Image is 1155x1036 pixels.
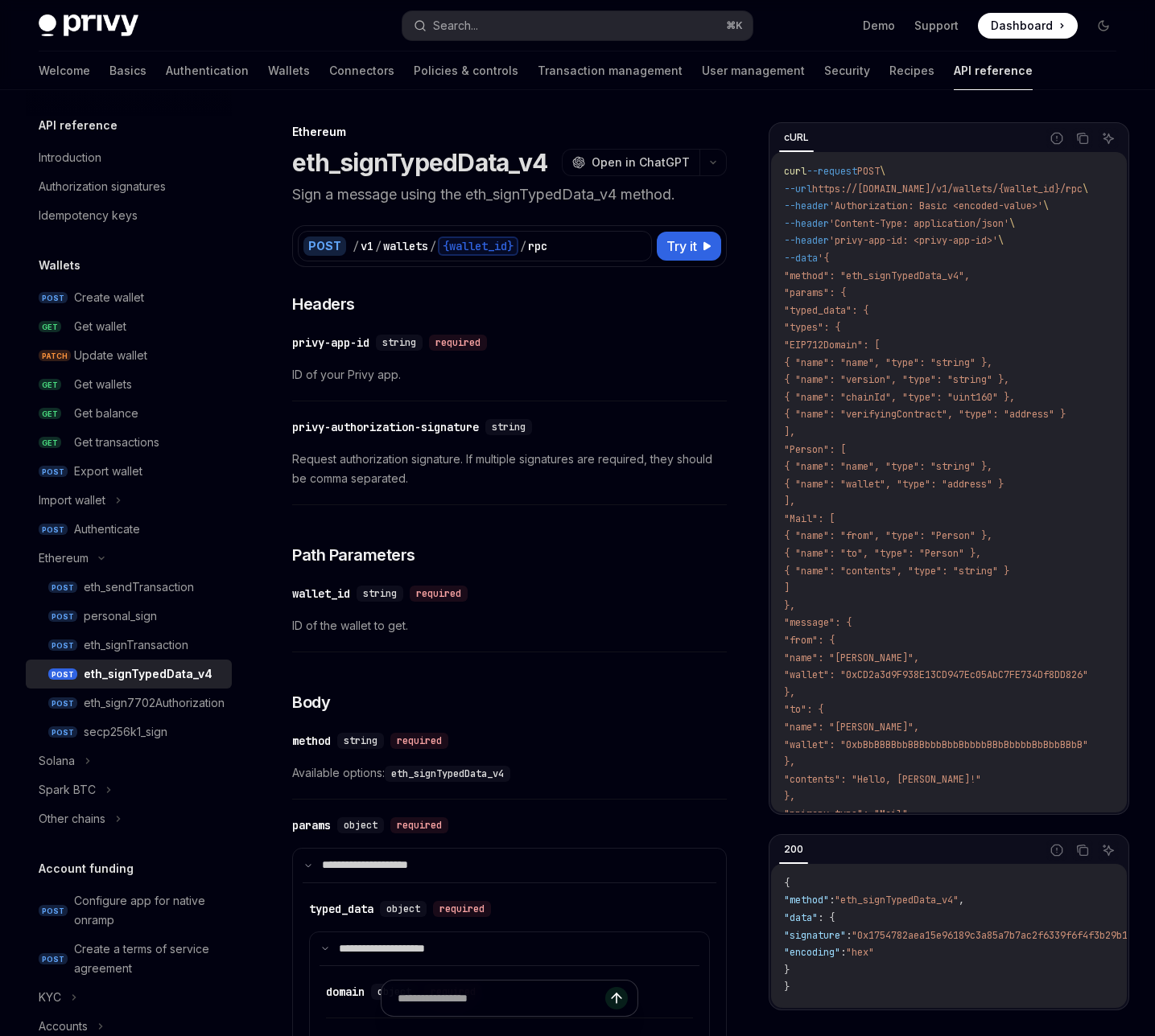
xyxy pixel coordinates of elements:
div: {wallet_id} [438,236,518,256]
span: "contents": "Hello, [PERSON_NAME]!" [784,773,981,786]
div: eth_signTypedData_v4 [84,664,212,684]
a: Policies & controls [414,51,518,90]
span: GET [39,408,61,420]
div: Get wallet [74,317,126,336]
div: Introduction [39,148,101,167]
span: }, [784,790,795,803]
div: Create a terms of service agreement [74,939,222,978]
span: object [386,902,420,915]
div: eth_sendTransaction [84,578,194,597]
span: { [784,877,790,890]
span: }, [784,755,795,768]
span: GET [39,321,61,333]
span: "from": { [784,634,835,647]
span: \ [998,234,1004,247]
div: Ethereum [292,124,727,140]
a: API reference [954,51,1033,90]
span: \ [1043,199,1049,212]
div: method [292,733,331,749]
span: 'Content-Type: application/json' [829,217,1009,230]
a: Support [914,18,959,34]
span: { "name": "from", "type": "Person" }, [784,529,992,542]
span: "method" [784,894,829,906]
span: "message": { [784,616,852,629]
a: POSTExport wallet [26,457,232,486]
span: "wallet": "0xbBbBBBBbbBBBbbbBbbBbbbbBBbBbbbbBbBbbBBbB" [784,738,1088,751]
span: }, [784,686,795,699]
span: : { [818,911,835,924]
span: "to": { [784,703,823,716]
span: POST [48,582,77,594]
span: Body [292,691,330,713]
span: { "name": "name", "type": "string" }, [784,460,992,473]
div: cURL [779,128,814,147]
span: string [382,336,416,349]
code: eth_signTypedData_v4 [385,766,510,782]
span: string [492,421,526,434]
div: privy-authorization-signature [292,419,479,435]
span: "Person": [ [784,443,846,456]
span: POST [48,639,77,652]
div: Get balance [74,404,138,423]
div: params [292,817,331,833]
span: "name": "[PERSON_NAME]", [784,721,919,734]
a: POSTeth_sign7702Authorization [26,689,232,717]
a: POSTeth_signTypedData_v4 [26,660,232,689]
h5: Wallets [39,256,80,275]
div: 200 [779,840,808,859]
button: Ask AI [1098,840,1119,861]
span: POST [48,697,77,709]
span: Headers [292,293,355,315]
span: } [784,980,790,993]
a: Recipes [889,51,934,90]
span: "encoding" [784,946,840,959]
span: ID of the wallet to get. [292,616,727,635]
div: Spark BTC [39,780,96,800]
span: "data" [784,911,818,924]
a: User management [702,51,805,90]
div: Search... [433,16,478,35]
a: Basics [109,51,146,90]
a: Connectors [329,51,394,90]
span: "signature" [784,929,846,942]
span: string [344,734,377,747]
a: GETGet wallets [26,370,232,399]
h5: API reference [39,116,118,135]
div: POST [303,236,346,256]
span: : [846,929,852,942]
span: POST [39,292,68,304]
span: , [959,894,964,906]
a: POSTeth_sendTransaction [26,573,232,602]
div: / [353,238,359,254]
div: / [375,238,382,254]
div: v1 [361,238,373,254]
span: { "name": "to", "type": "Person" }, [784,547,981,560]
a: PATCHUpdate wallet [26,341,232,370]
div: privy-app-id [292,335,369,351]
button: Try it [657,232,721,261]
a: POSTAuthenticate [26,515,232,544]
span: "wallet": "0xCD2a3d9F938E13CD947Ec05AbC7FE734Df8DD826" [784,668,1088,681]
div: wallet_id [292,586,350,602]
span: "Mail": [ [784,512,835,525]
span: "types": { [784,321,840,334]
div: required [410,586,468,602]
div: / [520,238,526,254]
div: eth_sign7702Authorization [84,693,225,713]
span: --url [784,183,812,195]
div: required [390,817,448,833]
span: { "name": "chainId", "type": "uint160" }, [784,391,1015,404]
div: rpc [528,238,547,254]
div: Get wallets [74,375,132,394]
span: https://[DOMAIN_NAME]/v1/wallets/{wallet_id}/rpc [812,183,1083,195]
a: POSTConfigure app for native onramp [26,886,232,935]
div: wallets [383,238,428,254]
img: dark logo [39,14,138,37]
span: ] [784,582,790,594]
span: --header [784,234,829,247]
span: "name": "[PERSON_NAME]", [784,652,919,664]
div: Ethereum [39,549,89,568]
span: POST [857,165,880,178]
div: Solana [39,751,75,771]
span: "EIP712Domain": [ [784,339,880,351]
